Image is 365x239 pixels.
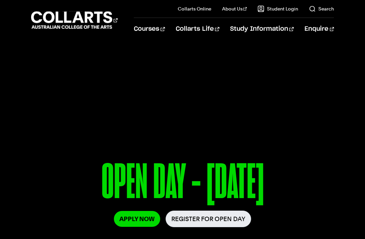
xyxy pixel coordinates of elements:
a: Courses [134,18,165,40]
a: Search [309,5,334,12]
a: Student Login [258,5,298,12]
a: Study Information [230,18,294,40]
a: Register for Open Day [166,211,251,227]
div: Go to homepage [31,10,117,30]
a: Collarts Life [176,18,219,40]
a: Collarts Online [178,5,211,12]
a: Apply Now [114,211,160,227]
p: OPEN DAY - [DATE] [31,157,334,211]
a: Enquire [305,18,334,40]
a: About Us [222,5,247,12]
